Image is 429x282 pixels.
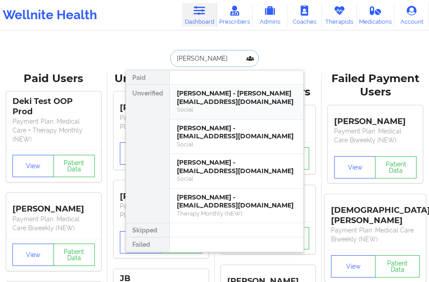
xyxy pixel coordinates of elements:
div: [PERSON_NAME] [120,96,202,113]
div: Paid [126,70,169,85]
div: Social [177,106,296,113]
button: Patient Data [375,156,417,178]
div: [PERSON_NAME] - [EMAIL_ADDRESS][DOMAIN_NAME] [177,193,296,210]
div: Unverified [126,85,169,223]
p: Payment Plan : Unmatched Plan [120,113,202,131]
div: [PERSON_NAME] - [EMAIL_ADDRESS][DOMAIN_NAME] [177,158,296,175]
button: View [12,155,54,177]
a: Account [394,3,429,27]
div: Skipped [126,223,169,237]
div: Paid Users [6,72,101,86]
div: Social [177,175,296,182]
div: [PERSON_NAME] - [PERSON_NAME][EMAIL_ADDRESS][DOMAIN_NAME] [177,89,296,106]
a: Therapists [322,3,357,27]
div: Unverified Users [114,72,208,86]
div: Deki Test OOP Prod [12,96,95,117]
button: View [120,142,161,165]
button: View [331,255,376,278]
p: Payment Plan : Medical Care + Therapy Monthly (NEW) [12,117,95,144]
div: [DEMOGRAPHIC_DATA][PERSON_NAME] [331,199,420,226]
div: Failed [126,237,169,252]
a: Prescribers [217,3,253,27]
button: Patient Data [53,244,95,266]
button: View [334,156,376,178]
a: Admins [253,3,287,27]
button: View [120,231,161,253]
div: Therapy Monthly (NEW) [177,210,296,217]
div: [PERSON_NAME] [334,110,417,127]
a: Medications [357,3,394,27]
button: View [12,244,54,266]
button: Patient Data [53,155,95,177]
a: Coaches [287,3,322,27]
p: Payment Plan : Medical Care Biweekly (NEW) [331,226,420,244]
a: Dashboard [182,3,217,27]
div: [PERSON_NAME] [12,198,95,215]
div: [PERSON_NAME] [120,185,202,202]
p: Payment Plan : Medical Care Biweekly (NEW) [334,127,417,145]
p: Payment Plan : Medical Care Biweekly (NEW) [12,215,95,232]
button: Patient Data [375,255,420,278]
div: Failed Payment Users [328,72,423,100]
div: [PERSON_NAME] - [EMAIL_ADDRESS][DOMAIN_NAME] [177,124,296,141]
p: Payment Plan : Unmatched Plan [120,202,202,220]
div: Social [177,141,296,148]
